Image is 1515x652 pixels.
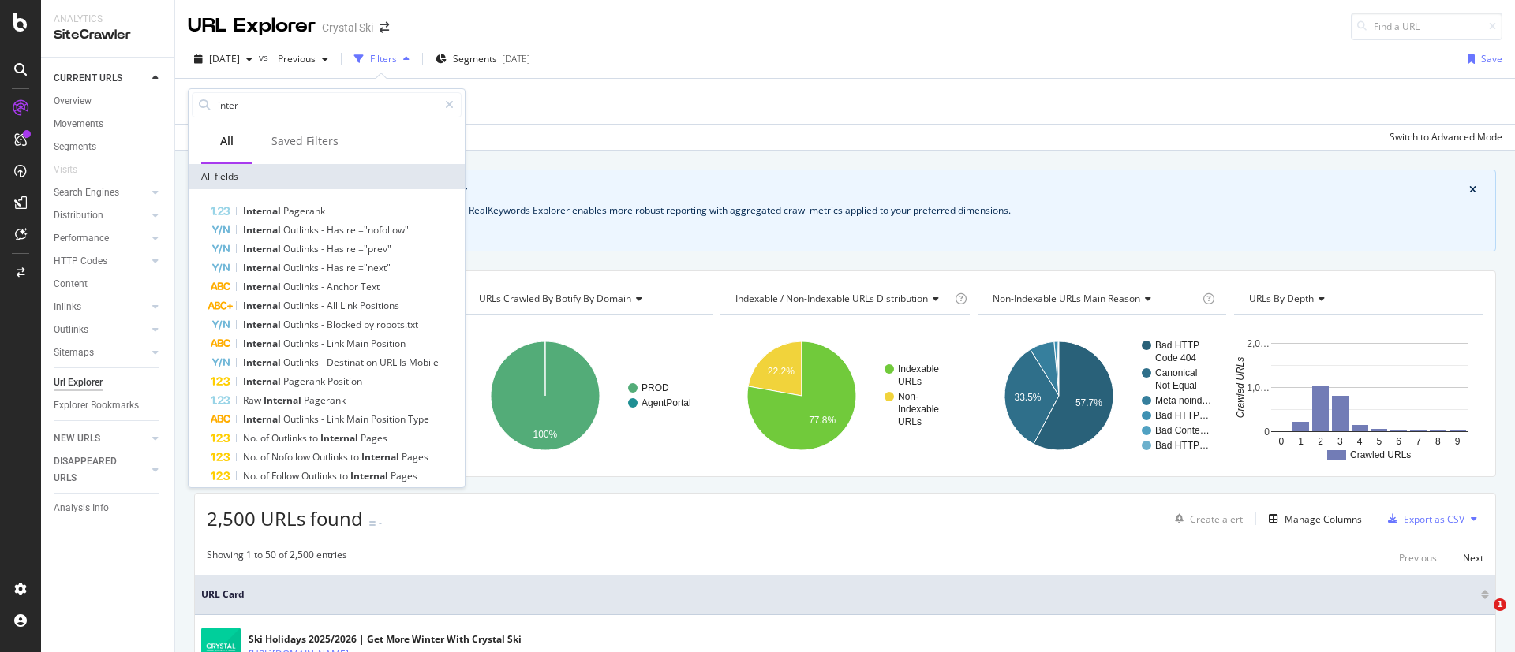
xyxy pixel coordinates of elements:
[1014,392,1041,403] text: 33.5%
[1357,436,1363,447] text: 4
[327,299,340,312] span: All
[321,261,327,274] span: -
[1246,286,1469,311] h4: URLs by Depth
[327,242,346,255] span: Has
[54,162,93,178] a: Visits
[993,292,1140,305] span: Non-Indexable URLs Main Reason
[339,469,350,482] span: to
[1236,357,1247,418] text: Crawled URLs
[453,52,497,65] span: Segments
[54,139,96,155] div: Segments
[1155,440,1209,451] text: Bad HTTP…
[1155,410,1209,421] text: Bad HTTP…
[327,374,362,388] span: Position
[1461,47,1502,72] button: Save
[1463,551,1483,564] div: Next
[321,242,327,255] span: -
[464,327,709,464] svg: A chart.
[54,322,148,338] a: Outlinks
[201,587,1477,602] span: URL Card
[54,345,148,361] a: Sitemaps
[243,450,260,464] span: No.
[402,450,428,464] span: Pages
[1155,340,1199,351] text: Bad HTTP
[327,223,346,237] span: Has
[283,318,321,331] span: Outlinks
[312,450,350,464] span: Outlinks
[220,133,234,149] div: All
[1383,125,1502,150] button: Switch to Advanced Mode
[207,505,363,531] span: 2,500 URLs found
[732,286,952,311] h4: Indexable / Non-Indexable URLs Distribution
[350,469,391,482] span: Internal
[54,397,139,414] div: Explorer Bookmarks
[768,366,795,377] text: 22.2%
[271,469,301,482] span: Follow
[350,450,361,464] span: to
[243,242,283,255] span: Internal
[54,345,94,361] div: Sitemaps
[54,253,148,270] a: HTTP Codes
[340,299,360,312] span: Link
[54,276,88,292] div: Content
[327,337,346,350] span: Link
[720,327,966,464] div: A chart.
[54,13,162,26] div: Analytics
[327,280,361,293] span: Anchor
[243,261,283,274] span: Internal
[54,453,133,486] div: DISAPPEARED URLS
[1155,380,1197,391] text: Not Equal
[898,363,939,374] text: Indexable
[1494,598,1506,611] span: 1
[1455,436,1461,447] text: 9
[346,337,371,350] span: Main
[327,412,346,426] span: Link
[54,374,163,391] a: Url Explorer
[207,548,347,567] div: Showing 1 to 50 of 2,500 entries
[409,356,439,369] span: Mobile
[399,356,409,369] span: Is
[1265,427,1270,438] text: 0
[54,184,119,201] div: Search Engines
[533,429,557,440] text: 100%
[978,327,1223,464] svg: A chart.
[429,47,537,72] button: Segments[DATE]
[243,374,283,388] span: Internal
[243,337,283,350] span: Internal
[898,376,922,387] text: URLs
[249,632,522,646] div: Ski Holidays 2025/2026 | Get More Winter With Crystal Ski
[283,374,327,388] span: Pagerank
[54,299,148,315] a: Inlinks
[259,50,271,64] span: vs
[243,412,283,426] span: Internal
[1390,130,1502,143] div: Switch to Advanced Mode
[1249,292,1314,305] span: URLs by Depth
[361,431,387,445] span: Pages
[54,184,148,201] a: Search Engines
[243,223,283,237] span: Internal
[1351,13,1502,40] input: Find a URL
[370,52,397,65] div: Filters
[321,337,327,350] span: -
[243,280,283,293] span: Internal
[243,356,283,369] span: Internal
[54,276,163,292] a: Content
[54,207,103,224] div: Distribution
[283,337,321,350] span: Outlinks
[209,52,240,65] span: 2025 Oct. 8th
[214,203,1476,218] div: While the Site Explorer provides crawl metrics by URL, the RealKeywords Explorer enables more rob...
[54,453,148,486] a: DISAPPEARED URLS
[283,242,321,255] span: Outlinks
[327,318,364,331] span: Blocked
[230,183,1469,197] div: Crawl metrics are now in the RealKeywords Explorer
[1397,436,1402,447] text: 6
[54,230,148,247] a: Performance
[476,286,699,311] h4: URLs Crawled By Botify By domain
[54,70,122,87] div: CURRENT URLS
[1465,180,1480,200] button: close banner
[371,412,408,426] span: Position
[321,356,327,369] span: -
[54,162,77,178] div: Visits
